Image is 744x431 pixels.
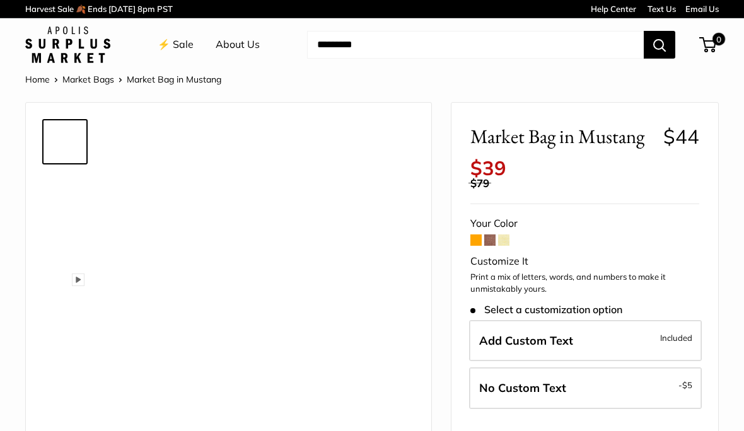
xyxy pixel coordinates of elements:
[712,33,725,45] span: 0
[42,371,88,417] a: Market Bag in Mustang
[470,271,699,296] p: Print a mix of letters, words, and numbers to make it unmistakably yours.
[25,26,110,63] img: Apolis: Surplus Market
[25,74,50,85] a: Home
[42,270,88,316] a: Market Bag in Mustang
[470,156,506,180] span: $39
[42,321,88,366] a: description_Seal of authenticity printed on the backside of every bag.
[469,367,702,409] label: Leave Blank
[685,4,719,14] a: Email Us
[479,333,573,348] span: Add Custom Text
[678,377,692,393] span: -
[470,176,489,190] span: $79
[700,37,716,52] a: 0
[479,381,566,395] span: No Custom Text
[307,31,644,59] input: Search...
[42,220,88,265] a: Market Bag in Mustang
[25,71,221,88] nav: Breadcrumb
[127,74,221,85] span: Market Bag in Mustang
[42,170,88,215] a: Market Bag in Mustang
[42,119,88,164] a: Market Bag in Mustang
[469,320,702,362] label: Add Custom Text
[470,252,699,271] div: Customize It
[158,35,194,54] a: ⚡️ Sale
[470,304,622,316] span: Select a customization option
[660,330,692,345] span: Included
[644,31,675,59] button: Search
[62,74,114,85] a: Market Bags
[682,380,692,390] span: $5
[216,35,260,54] a: About Us
[470,125,654,148] span: Market Bag in Mustang
[470,214,699,233] div: Your Color
[648,4,676,14] a: Text Us
[663,124,699,149] span: $44
[591,4,636,14] a: Help Center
